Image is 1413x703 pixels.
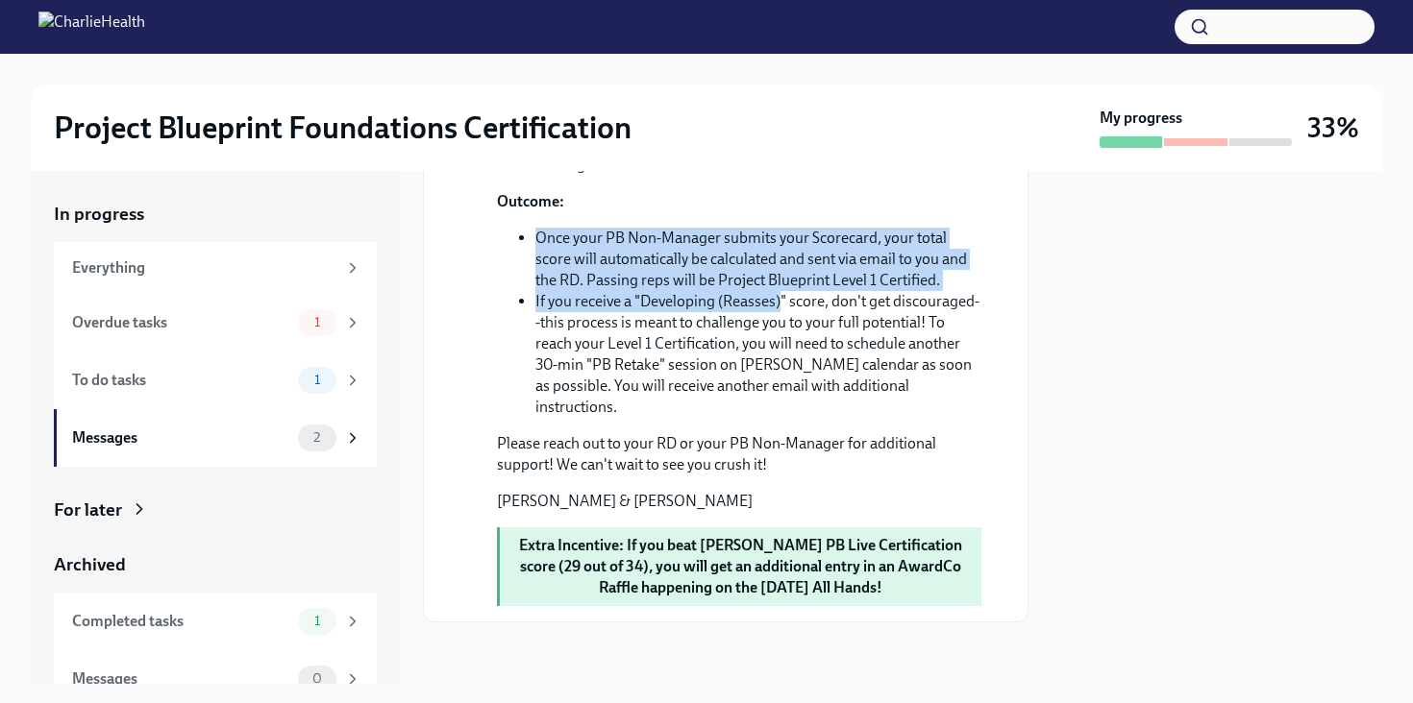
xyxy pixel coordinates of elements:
h2: Project Blueprint Foundations Certification [54,109,632,147]
li: If you receive a "Developing (Reasses)" score, don't get discouraged--this process is meant to ch... [535,291,981,418]
strong: Outcome: [497,192,564,210]
span: 1 [303,614,332,628]
div: Completed tasks [72,611,290,632]
div: To do tasks [72,370,290,391]
a: In progress [54,202,377,227]
a: To do tasks1 [54,351,377,409]
div: Messages [72,668,290,690]
span: 1 [303,373,332,387]
div: Messages [72,427,290,448]
div: For later [54,497,122,522]
img: CharlieHealth [38,12,145,42]
a: Everything [54,242,377,294]
div: Overdue tasks [72,312,290,333]
p: [PERSON_NAME] & [PERSON_NAME] [497,491,981,512]
div: Everything [72,257,336,279]
li: Once your PB Non-Manager submits your Scorecard, your total score will automatically be calculate... [535,228,981,291]
span: 1 [303,315,332,329]
a: Messages2 [54,409,377,467]
p: Please reach out to your RD or your PB Non-Manager for additional support! We can't wait to see y... [497,433,981,475]
a: For later [54,497,377,522]
a: Completed tasks1 [54,593,377,650]
a: Archived [54,552,377,577]
h3: 33% [1307,110,1359,145]
a: Overdue tasks1 [54,294,377,351]
span: 2 [302,430,332,445]
strong: My progress [1100,108,1182,129]
strong: Extra Incentive: If you beat [PERSON_NAME] PB Live Certification score (29 out of 34), you will g... [519,536,962,596]
span: 0 [301,671,334,686]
